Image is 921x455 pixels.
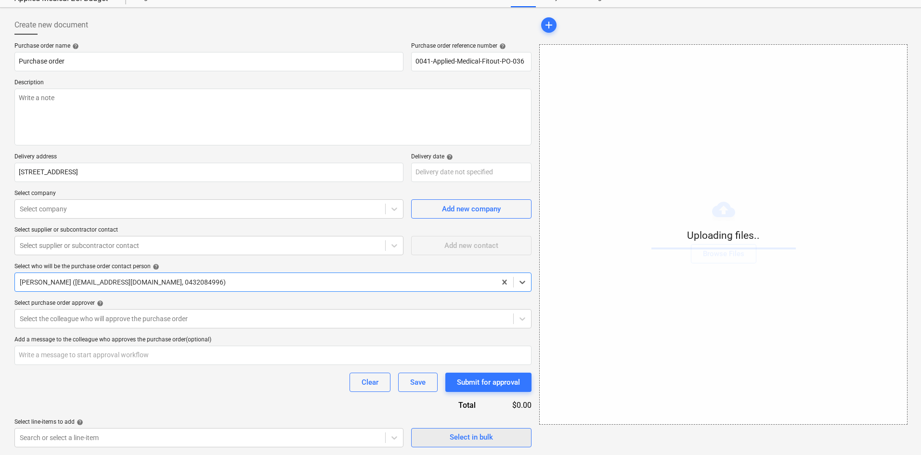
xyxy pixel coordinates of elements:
div: Uploading files..Browse Files [539,44,908,425]
input: Delivery address [14,163,403,182]
iframe: Chat Widget [873,409,921,455]
span: help [75,419,83,426]
div: Submit for approval [457,376,520,389]
div: Delivery date [411,153,532,161]
div: Purchase order reference number [411,42,532,50]
div: Select who will be the purchase order contact person [14,263,532,271]
span: Create new document [14,19,88,31]
p: Delivery address [14,153,403,163]
div: Save [410,376,426,389]
button: Submit for approval [445,373,532,392]
input: Delivery date not specified [411,163,532,182]
div: Add new company [442,203,501,215]
p: Select company [14,190,403,199]
p: Uploading files.. [651,229,796,243]
button: Clear [350,373,390,392]
span: help [95,300,104,307]
input: Write a message to start approval workflow [14,346,532,365]
div: Purchase order name [14,42,403,50]
div: $0.00 [491,400,532,411]
input: Order number [411,52,532,71]
div: Select in bulk [450,431,493,443]
button: Select in bulk [411,428,532,447]
div: Select line-items to add [14,418,403,426]
div: Add a message to the colleague who approves the purchase order (optional) [14,336,532,344]
p: Description [14,79,532,89]
span: help [151,263,159,270]
input: Document name [14,52,403,71]
span: help [444,154,453,160]
span: help [70,43,79,50]
div: Total [406,400,491,411]
button: Add new company [411,199,532,219]
div: Clear [362,376,378,389]
span: add [543,19,555,31]
p: Select supplier or subcontractor contact [14,226,403,236]
span: help [497,43,506,50]
div: Select purchase order approver [14,299,532,307]
button: Save [398,373,438,392]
